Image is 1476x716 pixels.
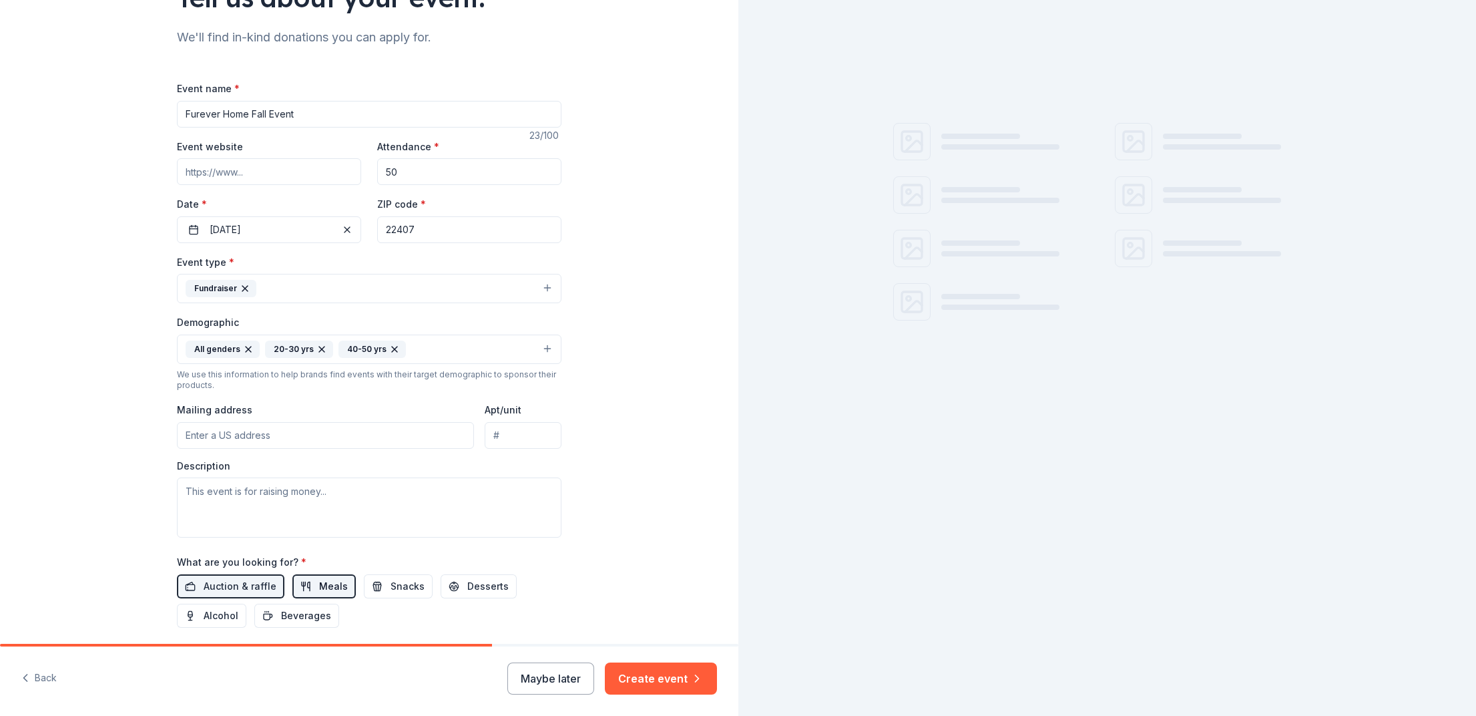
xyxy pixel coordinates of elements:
[265,341,333,358] div: 20-30 yrs
[177,604,246,628] button: Alcohol
[204,608,238,624] span: Alcohol
[177,460,230,473] label: Description
[377,158,561,185] input: 20
[485,422,561,449] input: #
[605,663,717,695] button: Create event
[186,280,256,297] div: Fundraiser
[177,82,240,96] label: Event name
[485,403,521,417] label: Apt/unit
[177,198,361,211] label: Date
[177,574,284,598] button: Auction & raffle
[177,27,561,48] div: We'll find in-kind donations you can apply for.
[177,403,252,417] label: Mailing address
[507,663,594,695] button: Maybe later
[177,216,361,243] button: [DATE]
[21,665,57,693] button: Back
[177,256,234,269] label: Event type
[177,140,243,154] label: Event website
[377,140,439,154] label: Attendance
[254,604,339,628] button: Beverages
[177,556,306,569] label: What are you looking for?
[467,578,509,594] span: Desserts
[292,574,356,598] button: Meals
[377,216,561,243] input: 12345 (U.S. only)
[177,316,239,329] label: Demographic
[177,335,561,364] button: All genders20-30 yrs40-50 yrs
[177,101,561,128] input: Spring Fundraiser
[319,578,348,594] span: Meals
[338,341,406,358] div: 40-50 yrs
[186,341,260,358] div: All genders
[281,608,331,624] span: Beverages
[177,369,561,391] div: We use this information to help brands find events with their target demographic to sponsor their...
[364,574,433,598] button: Snacks
[377,198,426,211] label: ZIP code
[441,574,517,598] button: Desserts
[204,578,276,594] span: Auction & raffle
[529,128,561,144] div: 23 /100
[177,274,561,303] button: Fundraiser
[177,422,474,449] input: Enter a US address
[391,578,425,594] span: Snacks
[177,158,361,185] input: https://www...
